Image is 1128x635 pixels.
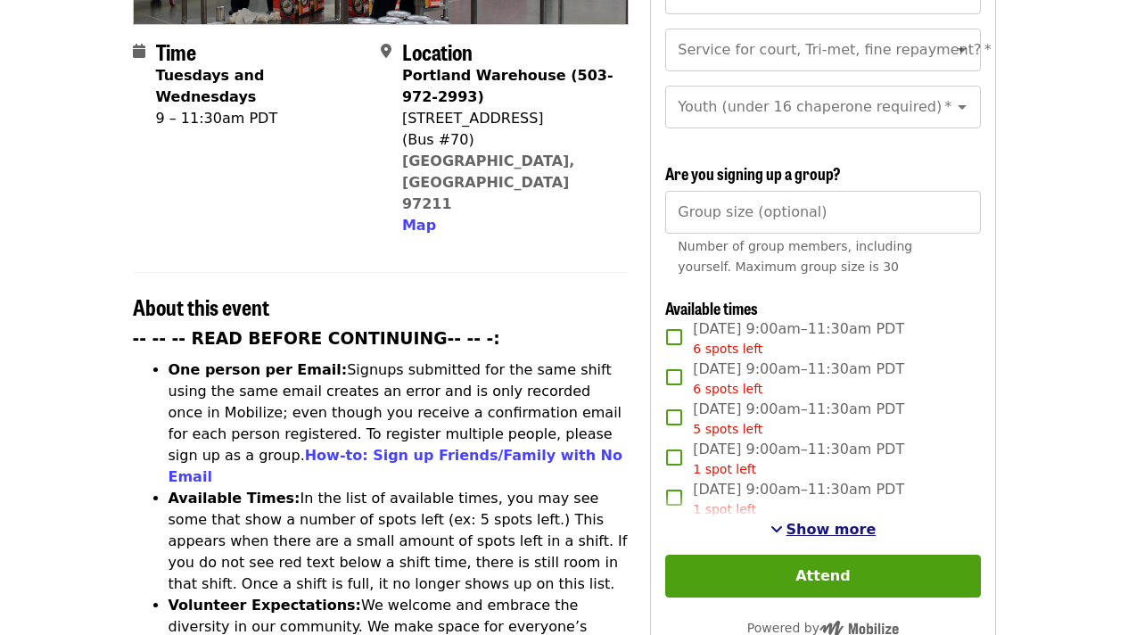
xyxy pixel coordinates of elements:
span: Time [156,36,196,67]
div: [STREET_ADDRESS] [402,108,614,129]
i: calendar icon [133,43,145,60]
span: [DATE] 9:00am–11:30am PDT [693,318,904,359]
span: 6 spots left [693,382,762,396]
button: Map [402,215,436,236]
input: [object Object] [665,191,980,234]
strong: One person per Email: [169,361,348,378]
span: [DATE] 9:00am–11:30am PDT [693,439,904,479]
button: Attend [665,555,980,598]
a: [GEOGRAPHIC_DATA], [GEOGRAPHIC_DATA] 97211 [402,153,575,212]
span: [DATE] 9:00am–11:30am PDT [693,479,904,519]
strong: -- -- -- READ BEFORE CONTINUING-- -- -: [133,329,500,348]
strong: Volunteer Expectations: [169,597,362,614]
span: Show more [786,521,877,538]
button: See more timeslots [770,519,877,540]
span: 1 spot left [693,462,756,476]
span: Are you signing up a group? [665,161,841,185]
span: Map [402,217,436,234]
span: Powered by [747,621,899,635]
span: Number of group members, including yourself. Maximum group size is 30 [678,239,912,274]
span: 6 spots left [693,342,762,356]
li: In the list of available times, you may see some that show a number of spots left (ex: 5 spots le... [169,488,630,595]
span: Available times [665,296,758,319]
strong: Portland Warehouse (503-972-2993) [402,67,613,105]
button: Open [950,95,975,120]
span: [DATE] 9:00am–11:30am PDT [693,399,904,439]
span: Location [402,36,473,67]
span: 5 spots left [693,422,762,436]
div: 9 – 11:30am PDT [156,108,366,129]
div: (Bus #70) [402,129,614,151]
span: [DATE] 9:00am–11:30am PDT [693,359,904,399]
span: 1 spot left [693,502,756,516]
strong: Tuesdays and Wednesdays [156,67,265,105]
strong: Available Times: [169,490,301,507]
button: Open [950,37,975,62]
i: map-marker-alt icon [381,43,391,60]
a: How-to: Sign up Friends/Family with No Email [169,447,623,485]
li: Signups submitted for the same shift using the same email creates an error and is only recorded o... [169,359,630,488]
span: About this event [133,291,269,322]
